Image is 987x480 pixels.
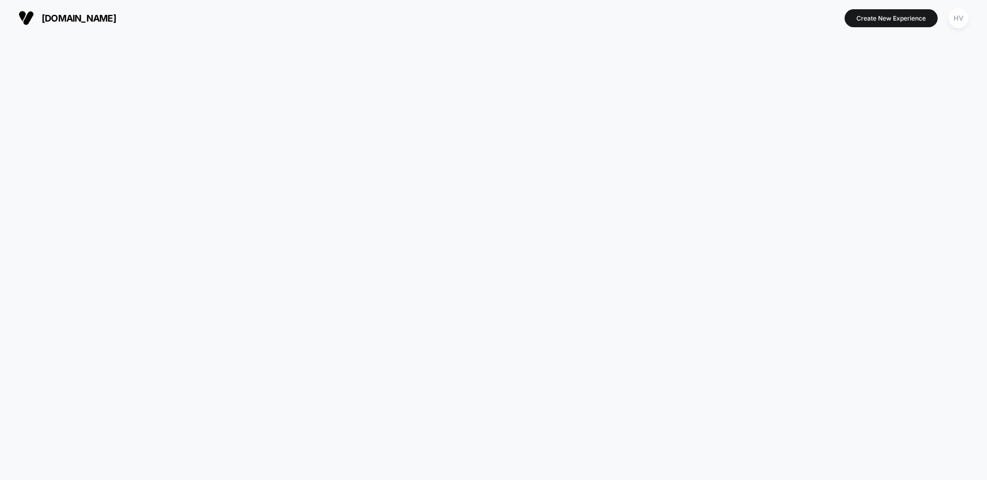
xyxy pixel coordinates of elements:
img: Visually logo [19,10,34,26]
button: [DOMAIN_NAME] [15,10,119,26]
span: [DOMAIN_NAME] [42,13,116,24]
button: Create New Experience [845,9,938,27]
div: HV [948,8,968,28]
button: HV [945,8,972,29]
